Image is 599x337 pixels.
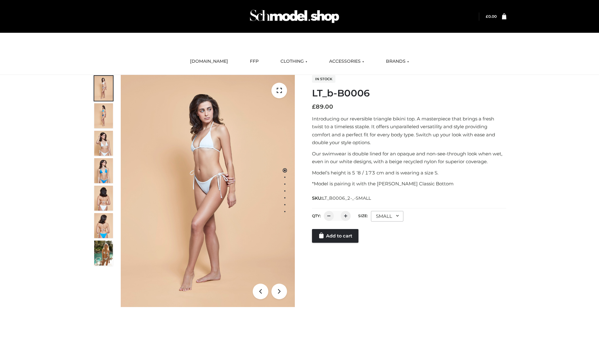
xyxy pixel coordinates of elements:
label: Size: [358,213,368,218]
p: Introducing our reversible triangle bikini top. A masterpiece that brings a fresh twist to a time... [312,115,506,147]
p: Model’s height is 5 ‘8 / 173 cm and is wearing a size S. [312,169,506,177]
img: ArielClassicBikiniTop_CloudNine_AzureSky_OW114ECO_1-scaled.jpg [94,76,113,101]
img: ArielClassicBikiniTop_CloudNine_AzureSky_OW114ECO_7-scaled.jpg [94,186,113,211]
img: ArielClassicBikiniTop_CloudNine_AzureSky_OW114ECO_4-scaled.jpg [94,158,113,183]
a: £0.00 [486,14,497,19]
span: LT_B0006_2-_-SMALL [322,195,371,201]
img: ArielClassicBikiniTop_CloudNine_AzureSky_OW114ECO_2-scaled.jpg [94,103,113,128]
div: SMALL [371,211,403,222]
a: Add to cart [312,229,358,243]
a: ACCESSORIES [324,55,369,68]
label: QTY: [312,213,321,218]
p: *Model is pairing it with the [PERSON_NAME] Classic Bottom [312,180,506,188]
img: Arieltop_CloudNine_AzureSky2.jpg [94,241,113,266]
img: Schmodel Admin 964 [248,4,341,29]
span: SKU: [312,194,372,202]
span: £ [486,14,488,19]
a: FFP [245,55,263,68]
img: ArielClassicBikiniTop_CloudNine_AzureSky_OW114ECO_1 [121,75,295,307]
p: Our swimwear is double lined for an opaque and non-see-through look when wet, even in our white d... [312,150,506,166]
h1: LT_b-B0006 [312,88,506,99]
span: In stock [312,75,335,83]
a: [DOMAIN_NAME] [185,55,233,68]
img: ArielClassicBikiniTop_CloudNine_AzureSky_OW114ECO_8-scaled.jpg [94,213,113,238]
a: CLOTHING [276,55,312,68]
a: BRANDS [381,55,414,68]
bdi: 89.00 [312,103,333,110]
img: ArielClassicBikiniTop_CloudNine_AzureSky_OW114ECO_3-scaled.jpg [94,131,113,156]
span: £ [312,103,316,110]
bdi: 0.00 [486,14,497,19]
